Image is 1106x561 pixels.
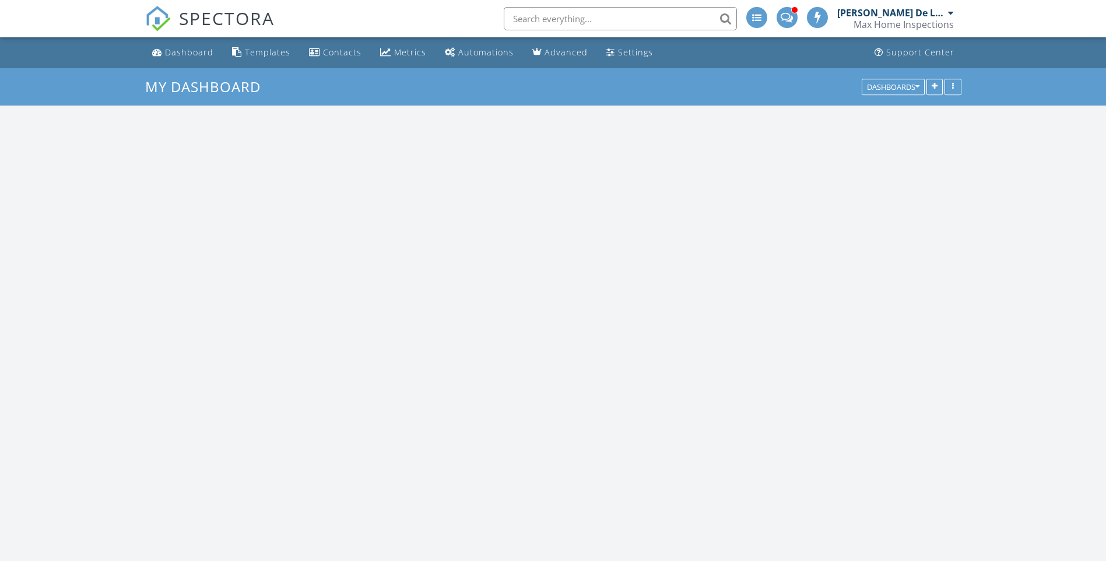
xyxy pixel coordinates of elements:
[145,16,275,40] a: SPECTORA
[227,42,295,64] a: Templates
[375,42,431,64] a: Metrics
[440,42,518,64] a: Automations (Advanced)
[304,42,366,64] a: Contacts
[545,47,588,58] div: Advanced
[458,47,514,58] div: Automations
[504,7,737,30] input: Search everything...
[837,7,945,19] div: [PERSON_NAME] De La [PERSON_NAME]
[862,79,925,95] button: Dashboards
[867,83,919,91] div: Dashboards
[618,47,653,58] div: Settings
[854,19,954,30] div: Max Home Inspections
[870,42,959,64] a: Support Center
[245,47,290,58] div: Templates
[145,77,271,96] a: My Dashboard
[886,47,954,58] div: Support Center
[323,47,361,58] div: Contacts
[145,6,171,31] img: The Best Home Inspection Software - Spectora
[394,47,426,58] div: Metrics
[602,42,658,64] a: Settings
[165,47,213,58] div: Dashboard
[148,42,218,64] a: Dashboard
[528,42,592,64] a: Advanced
[179,6,275,30] span: SPECTORA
